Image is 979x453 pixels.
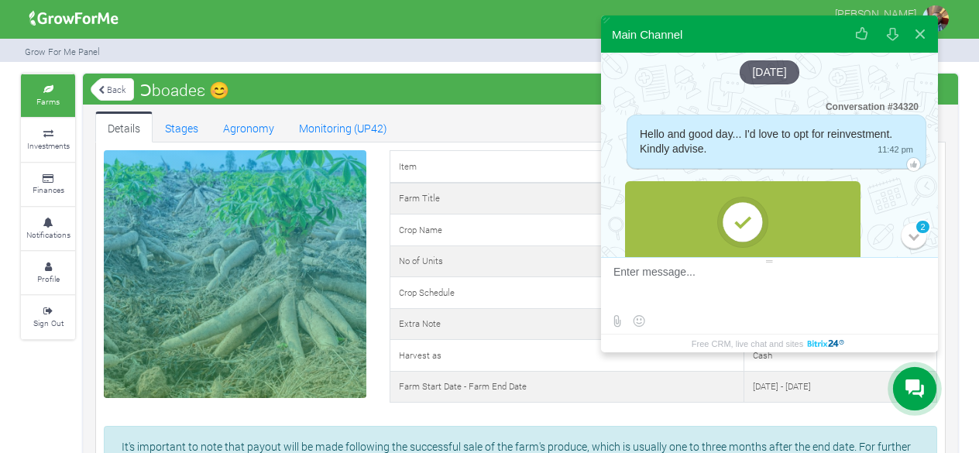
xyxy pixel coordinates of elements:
td: Farm Start Date - Farm End Date [390,371,744,403]
img: growforme image [920,3,951,34]
button: Select emoticon [629,311,648,331]
a: Finances [21,163,75,206]
a: Profile [21,252,75,294]
td: Extra Note [390,308,744,340]
span: Free CRM, live chat and sites [692,335,803,352]
td: Crop Name [390,214,744,246]
td: Farm Title [390,183,744,214]
a: Agronomy [211,112,287,142]
button: Rate our service [848,15,876,53]
small: Investments [27,140,70,151]
td: Harvest as [390,340,744,372]
img: growforme image [24,3,124,34]
small: Grow For Me Panel [25,46,100,57]
a: Back [91,77,134,102]
a: Monitoring (UP42) [287,112,400,142]
td: Item [390,151,744,183]
div: Main Channel [612,28,682,41]
a: Free CRM, live chat and sites [692,335,847,352]
small: Finances [33,184,64,195]
span: 11:42 pm [870,142,913,156]
button: Close widget [906,15,934,53]
span: Hello and good day... I'd love to opt for reinvestment. Kindly advise. [640,128,892,155]
a: Details [95,112,153,142]
small: Sign Out [33,317,64,328]
small: Farms [36,96,60,107]
a: Investments [21,118,75,161]
a: Farms [21,74,75,117]
div: 2 [915,219,930,235]
div: Conversation #34320 [601,92,938,115]
td: Crop Schedule [390,277,744,309]
a: Stages [153,112,211,142]
label: Send file [607,311,627,331]
a: Sign Out [21,296,75,338]
button: Download conversation history [878,15,906,53]
td: No of Units [390,245,744,277]
a: Notifications [21,208,75,250]
td: [DATE] - [DATE] [744,371,937,403]
small: Notifications [26,229,70,240]
small: Profile [37,273,60,284]
span: Ɔboadeε 😊 [136,74,233,105]
td: Cash [744,340,937,372]
p: [PERSON_NAME] [835,3,916,22]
